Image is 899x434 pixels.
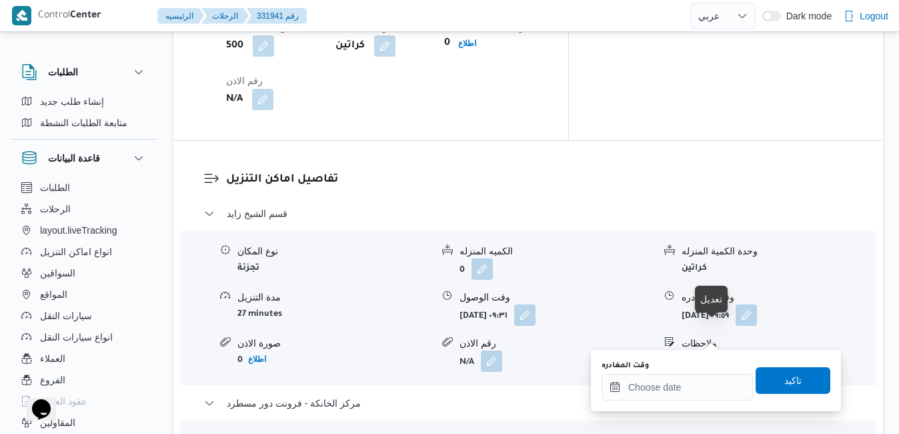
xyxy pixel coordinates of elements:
[226,171,853,189] h3: تفاصيل اماكن التنزيل
[682,337,876,351] div: ملاحظات
[602,361,649,371] label: وقت المغادره
[460,312,508,321] b: [DATE] ٠٩:٣١
[246,8,307,24] button: 331941 رقم
[237,244,431,258] div: نوع المكان
[781,11,832,21] span: Dark mode
[180,231,876,385] div: قسم الشيخ زايد
[243,351,271,367] button: اطلاع
[13,381,56,421] iframe: chat widget
[453,35,482,51] button: اطلاع
[21,150,147,166] button: قاعدة البيانات
[40,329,113,345] span: انواع سيارات النقل
[237,337,431,351] div: صورة الاذن
[227,395,361,411] span: مركز الخانكة - فرونت دور مسطرد
[40,93,104,110] span: إنشاء طلب جديد
[682,244,876,258] div: وحدة الكمية المنزله
[237,356,243,365] b: 0
[16,220,152,241] button: layout.liveTracking
[16,112,152,134] button: متابعة الطلبات النشطة
[602,374,753,401] input: Press the down key to open a popover containing a calendar.
[460,244,654,258] div: الكميه المنزله
[838,3,894,29] button: Logout
[201,8,249,24] button: الرحلات
[48,64,78,80] h3: الطلبات
[40,222,117,238] span: layout.liveTracking
[40,180,70,196] span: الطلبات
[444,35,450,51] b: 0
[460,337,654,351] div: رقم الاذن
[237,310,282,319] b: 27 minutes
[40,244,112,260] span: انواع اماكن التنزيل
[21,64,147,80] button: الطلبات
[16,198,152,220] button: الرحلات
[16,327,152,348] button: انواع سيارات النقل
[40,286,67,302] span: المواقع
[16,348,152,369] button: العملاء
[784,373,802,389] span: تاكيد
[40,393,87,409] span: عقود العملاء
[335,38,365,54] b: كراتين
[16,91,152,112] button: إنشاء طلب جديد
[682,290,876,304] div: وقت المغادره
[48,150,100,166] h3: قاعدة البيانات
[756,367,830,394] button: تاكيد
[16,391,152,412] button: عقود العملاء
[204,206,853,222] button: قسم الشيخ زايد
[16,412,152,433] button: المقاولين
[40,415,75,431] span: المقاولين
[682,264,707,273] b: كراتين
[204,395,853,411] button: مركز الخانكة - فرونت دور مسطرد
[460,358,474,367] b: N/A
[682,312,729,321] b: [DATE] ٠٩:٥٩
[40,372,65,388] span: الفروع
[16,284,152,305] button: المواقع
[70,11,101,21] b: Center
[226,91,243,107] b: N/A
[40,265,75,281] span: السواقين
[248,355,266,364] b: اطلاع
[237,290,431,304] div: مدة التنزيل
[460,266,465,275] b: 0
[860,8,888,24] span: Logout
[16,369,152,391] button: الفروع
[226,75,263,86] span: رقم الاذن
[237,264,259,273] b: تجزئة
[157,8,204,24] button: الرئيسيه
[11,91,157,139] div: الطلبات
[700,291,722,307] div: تعديل
[460,290,654,304] div: وقت الوصول
[40,115,127,131] span: متابعة الطلبات النشطة
[40,201,71,217] span: الرحلات
[458,39,476,48] b: اطلاع
[227,206,287,222] span: قسم الشيخ زايد
[16,177,152,198] button: الطلبات
[16,305,152,327] button: سيارات النقل
[12,6,31,25] img: X8yXhbKr1z7QwAAAABJRU5ErkJggg==
[16,241,152,262] button: انواع اماكن التنزيل
[40,351,65,367] span: العملاء
[16,262,152,284] button: السواقين
[226,38,243,54] b: 500
[40,308,92,324] span: سيارات النقل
